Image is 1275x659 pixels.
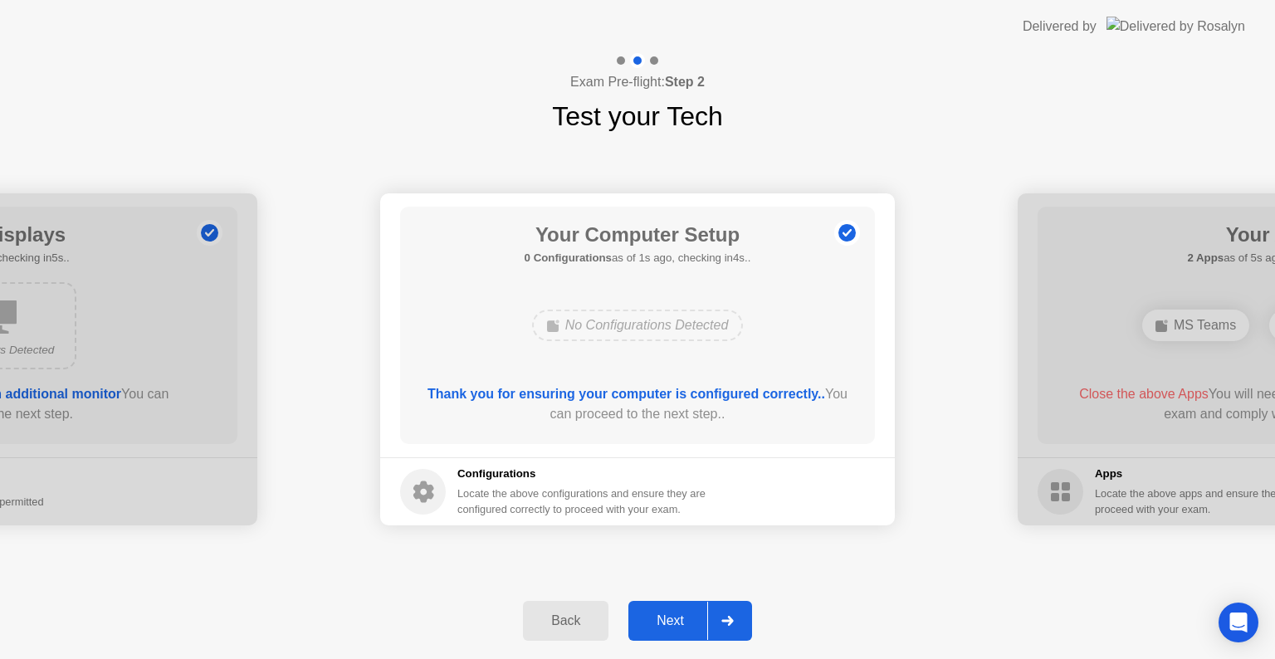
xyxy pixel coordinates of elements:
div: Back [528,613,603,628]
div: You can proceed to the next step.. [424,384,852,424]
div: Next [633,613,707,628]
button: Back [523,601,608,641]
h1: Your Computer Setup [525,220,751,250]
b: 0 Configurations [525,251,612,264]
h5: Configurations [457,466,709,482]
div: Delivered by [1023,17,1097,37]
h5: as of 1s ago, checking in4s.. [525,250,751,266]
button: Next [628,601,752,641]
img: Delivered by Rosalyn [1106,17,1245,36]
h1: Test your Tech [552,96,723,136]
div: No Configurations Detected [532,310,744,341]
div: Locate the above configurations and ensure they are configured correctly to proceed with your exam. [457,486,709,517]
div: Open Intercom Messenger [1219,603,1258,642]
h4: Exam Pre-flight: [570,72,705,92]
b: Thank you for ensuring your computer is configured correctly.. [427,387,825,401]
b: Step 2 [665,75,705,89]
